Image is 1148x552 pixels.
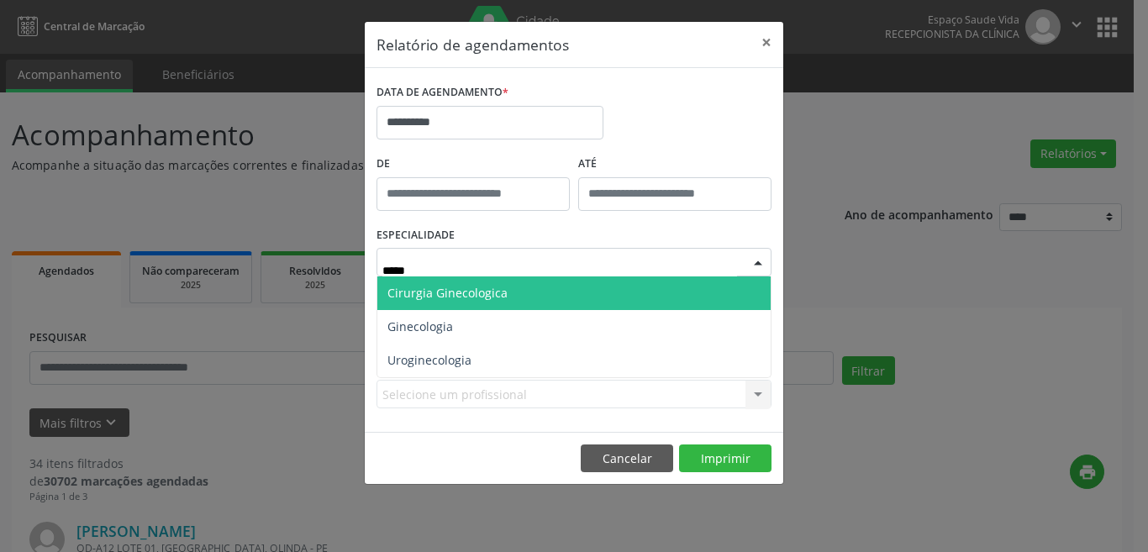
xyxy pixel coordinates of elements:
label: ESPECIALIDADE [377,223,455,249]
button: Imprimir [679,444,771,473]
span: Ginecologia [387,318,453,334]
span: Uroginecologia [387,352,471,368]
button: Close [750,22,783,63]
label: De [377,151,570,177]
span: Cirurgia Ginecologica [387,285,508,301]
button: Cancelar [581,444,673,473]
h5: Relatório de agendamentos [377,34,569,55]
label: DATA DE AGENDAMENTO [377,80,508,106]
label: ATÉ [578,151,771,177]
